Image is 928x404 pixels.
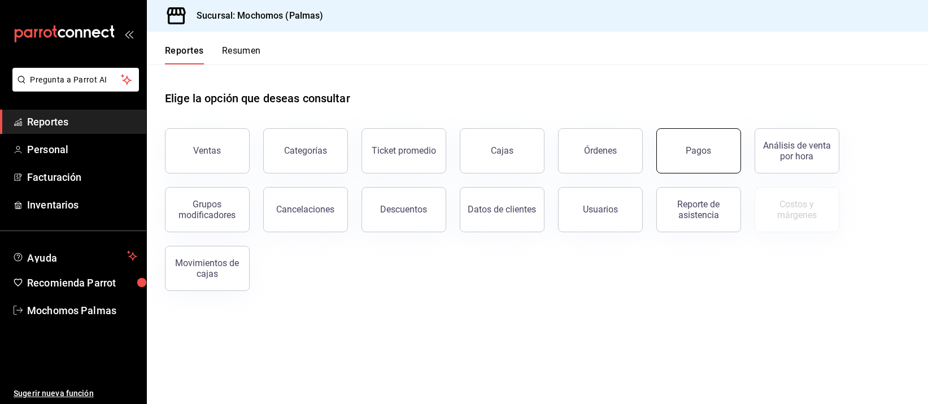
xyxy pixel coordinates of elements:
[263,128,348,173] button: Categorías
[263,187,348,232] button: Cancelaciones
[194,145,221,156] div: Ventas
[27,275,137,290] span: Recomienda Parrot
[460,187,544,232] button: Datos de clientes
[27,114,137,129] span: Reportes
[583,204,618,215] div: Usuarios
[172,199,242,220] div: Grupos modificadores
[27,170,137,185] span: Facturación
[584,145,617,156] div: Órdenes
[165,187,250,232] button: Grupos modificadores
[361,128,446,173] button: Ticket promedio
[558,128,643,173] button: Órdenes
[165,90,350,107] h1: Elige la opción que deseas consultar
[124,29,133,38] button: open_drawer_menu
[755,128,839,173] button: Análisis de venta por hora
[188,9,324,23] h3: Sucursal: Mochomos (Palmas)
[165,246,250,291] button: Movimientos de cajas
[686,145,712,156] div: Pagos
[27,303,137,318] span: Mochomos Palmas
[558,187,643,232] button: Usuarios
[27,197,137,212] span: Inventarios
[762,140,832,162] div: Análisis de venta por hora
[381,204,428,215] div: Descuentos
[755,187,839,232] button: Contrata inventarios para ver este reporte
[656,128,741,173] button: Pagos
[664,199,734,220] div: Reporte de asistencia
[284,145,327,156] div: Categorías
[656,187,741,232] button: Reporte de asistencia
[165,128,250,173] button: Ventas
[491,144,514,158] div: Cajas
[468,204,537,215] div: Datos de clientes
[14,388,137,399] span: Sugerir nueva función
[762,199,832,220] div: Costos y márgenes
[27,249,123,263] span: Ayuda
[361,187,446,232] button: Descuentos
[31,74,121,86] span: Pregunta a Parrot AI
[277,204,335,215] div: Cancelaciones
[8,82,139,94] a: Pregunta a Parrot AI
[165,45,261,64] div: navigation tabs
[222,45,261,64] button: Resumen
[12,68,139,92] button: Pregunta a Parrot AI
[460,128,544,173] a: Cajas
[372,145,436,156] div: Ticket promedio
[27,142,137,157] span: Personal
[165,45,204,64] button: Reportes
[172,258,242,279] div: Movimientos de cajas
